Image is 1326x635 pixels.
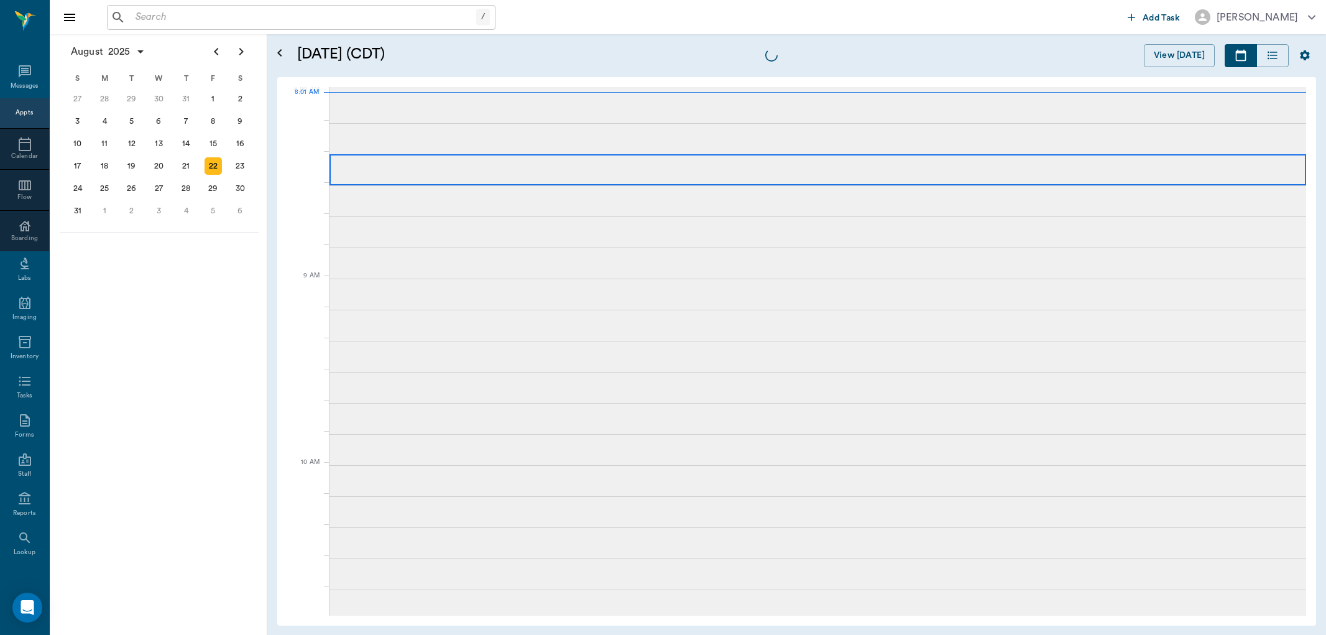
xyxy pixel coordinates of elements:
div: Staff [18,470,31,479]
div: Forms [15,430,34,440]
div: Reports [13,509,36,518]
input: Search [131,9,476,26]
div: Thursday, August 7, 2025 [177,113,195,130]
div: Friday, August 29, 2025 [205,180,222,197]
div: S [226,69,254,88]
span: August [68,43,106,60]
div: Thursday, August 21, 2025 [177,157,195,175]
div: Today, Friday, August 22, 2025 [205,157,222,175]
div: Thursday, August 28, 2025 [177,180,195,197]
div: 10 AM [287,456,320,487]
div: Monday, September 1, 2025 [96,202,113,220]
div: Monday, August 4, 2025 [96,113,113,130]
div: Friday, September 5, 2025 [205,202,222,220]
div: Imaging [12,313,37,322]
div: Monday, August 25, 2025 [96,180,113,197]
div: Tuesday, September 2, 2025 [123,202,140,220]
div: Sunday, August 10, 2025 [69,135,86,152]
div: Wednesday, September 3, 2025 [150,202,168,220]
div: Messages [11,81,39,91]
div: Sunday, August 17, 2025 [69,157,86,175]
div: T [118,69,145,88]
div: Thursday, July 31, 2025 [177,90,195,108]
button: [PERSON_NAME] [1185,6,1325,29]
div: Friday, August 8, 2025 [205,113,222,130]
h5: [DATE] (CDT) [297,44,624,64]
div: Tuesday, August 5, 2025 [123,113,140,130]
button: Open calendar [272,29,287,77]
div: [PERSON_NAME] [1217,10,1298,25]
div: Tuesday, July 29, 2025 [123,90,140,108]
div: F [200,69,227,88]
div: Labs [18,274,31,283]
button: August2025 [65,39,152,64]
div: Monday, July 28, 2025 [96,90,113,108]
div: Wednesday, August 27, 2025 [150,180,168,197]
div: Tasks [17,391,32,401]
div: Saturday, August 30, 2025 [231,180,249,197]
div: Friday, August 15, 2025 [205,135,222,152]
button: Previous page [204,39,229,64]
div: T [172,69,200,88]
div: Saturday, August 16, 2025 [231,135,249,152]
div: Monday, August 18, 2025 [96,157,113,175]
div: Wednesday, August 13, 2025 [150,135,168,152]
button: View [DATE] [1144,44,1215,67]
div: Sunday, August 24, 2025 [69,180,86,197]
div: 8:00 AM [287,83,320,114]
div: Inventory [11,352,39,361]
div: M [91,69,119,88]
div: 9 AM [287,269,320,300]
div: Tuesday, August 19, 2025 [123,157,140,175]
div: Saturday, August 2, 2025 [231,90,249,108]
div: S [64,69,91,88]
div: Tuesday, August 12, 2025 [123,135,140,152]
div: Monday, August 11, 2025 [96,135,113,152]
div: Sunday, July 27, 2025 [69,90,86,108]
div: Saturday, September 6, 2025 [231,202,249,220]
span: 2025 [106,43,133,60]
div: Wednesday, July 30, 2025 [150,90,168,108]
div: Sunday, August 3, 2025 [69,113,86,130]
div: Thursday, September 4, 2025 [177,202,195,220]
div: / [476,9,490,25]
div: Friday, August 1, 2025 [205,90,222,108]
div: W [145,69,173,88]
div: Saturday, August 9, 2025 [231,113,249,130]
button: Next page [229,39,254,64]
button: Add Task [1123,6,1185,29]
div: Appts [16,108,33,118]
div: Open Intercom Messenger [12,593,42,623]
div: Thursday, August 14, 2025 [177,135,195,152]
div: Tuesday, August 26, 2025 [123,180,140,197]
div: Sunday, August 31, 2025 [69,202,86,220]
div: Wednesday, August 6, 2025 [150,113,168,130]
div: Lookup [14,548,35,557]
div: Wednesday, August 20, 2025 [150,157,168,175]
div: Saturday, August 23, 2025 [231,157,249,175]
button: Close drawer [57,5,82,30]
